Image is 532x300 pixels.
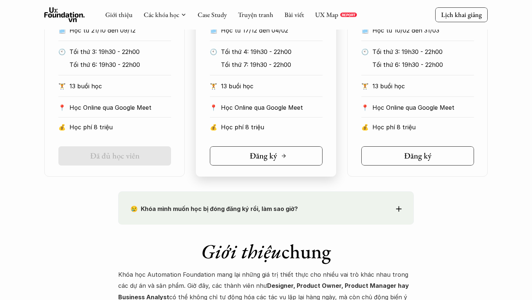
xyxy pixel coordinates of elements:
[404,151,432,161] h5: Đăng ký
[372,122,474,133] p: Học phí 8 triệu
[58,25,66,36] p: 🗓️
[69,81,171,92] p: 13 buổi học
[372,46,474,57] p: Tối thứ 3: 19h30 - 22h00
[284,10,304,19] a: Bài viết
[69,102,171,113] p: Học Online qua Google Meet
[210,25,217,36] p: 🗓️
[372,81,474,92] p: 13 buổi học
[342,13,355,17] p: REPORT
[221,81,323,92] p: 13 buổi học
[198,10,227,19] a: Case Study
[221,102,323,113] p: Học Online qua Google Meet
[221,25,309,36] p: Học từ 17/12 đến 04/02
[210,81,217,92] p: 🏋️
[210,122,217,133] p: 💰
[340,13,357,17] a: REPORT
[238,10,273,19] a: Truyện tranh
[69,25,157,36] p: Học từ 21/10 đến 09/12
[361,146,474,166] a: Đăng ký
[90,151,140,161] h5: Đã đủ học viên
[361,25,369,36] p: 🗓️
[210,104,217,111] p: 📍
[361,122,369,133] p: 💰
[372,102,474,113] p: Học Online qua Google Meet
[361,104,369,111] p: 📍
[58,46,66,57] p: 🕙
[130,205,298,212] strong: 😢 Khóa mình muốn học bị đóng đăng ký rồi, làm sao giờ?
[58,122,66,133] p: 💰
[105,10,133,19] a: Giới thiệu
[315,10,338,19] a: UX Map
[372,25,460,36] p: Học từ 10/02 đến 31/03
[221,46,323,57] p: Tối thứ 4: 19h30 - 22h00
[361,81,369,92] p: 🏋️
[144,10,179,19] a: Các khóa học
[250,151,277,161] h5: Đăng ký
[210,46,217,57] p: 🕙
[69,59,171,70] p: Tối thứ 6: 19h30 - 22h00
[361,46,369,57] p: 🕙
[201,238,282,264] em: Giới thiệu
[210,146,323,166] a: Đăng ký
[441,10,482,19] p: Lịch khai giảng
[69,46,171,57] p: Tối thứ 3: 19h30 - 22h00
[118,239,414,263] h1: chung
[58,104,66,111] p: 📍
[372,59,474,70] p: Tối thứ 6: 19h30 - 22h00
[58,81,66,92] p: 🏋️
[221,59,323,70] p: Tối thứ 7: 19h30 - 22h00
[221,122,323,133] p: Học phí 8 triệu
[435,7,488,22] a: Lịch khai giảng
[69,122,171,133] p: Học phí 8 triệu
